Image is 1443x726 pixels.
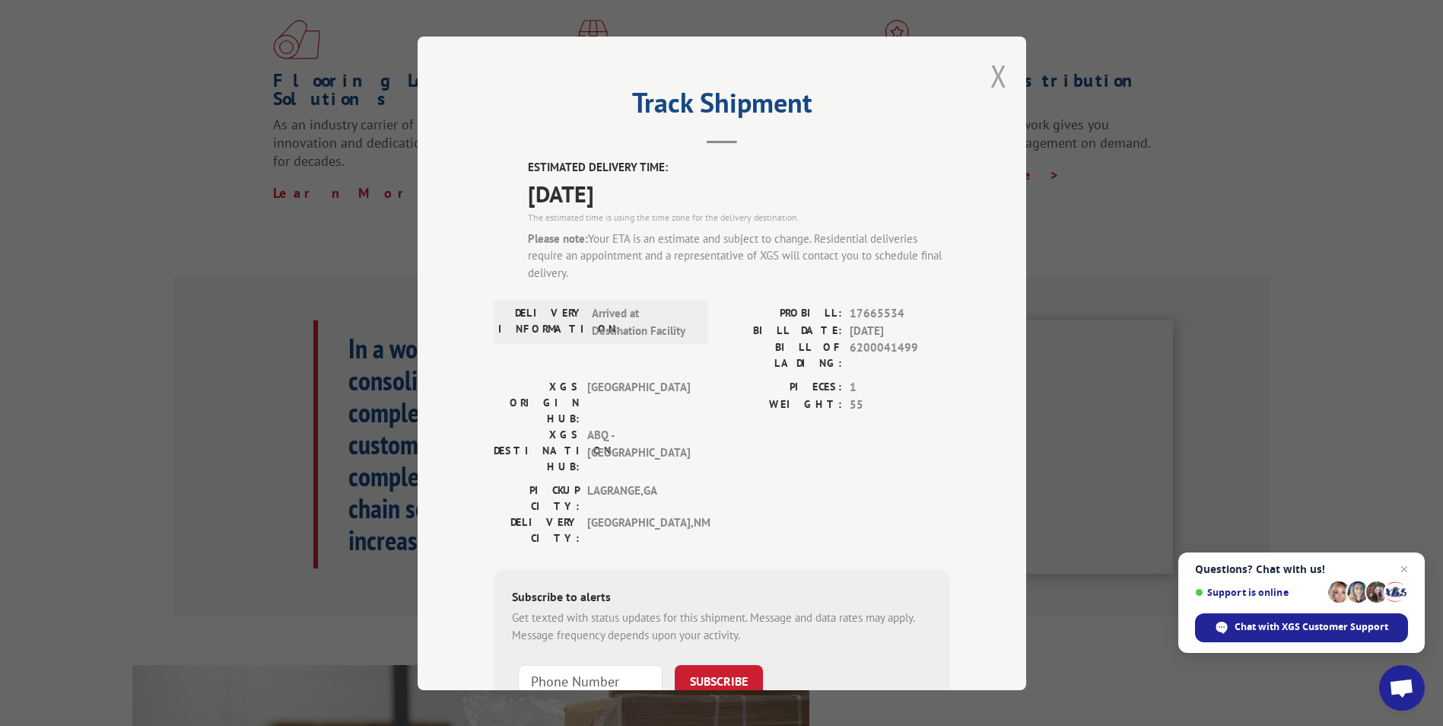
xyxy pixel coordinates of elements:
span: [DATE] [528,176,950,210]
span: [GEOGRAPHIC_DATA] [587,379,690,427]
span: Chat with XGS Customer Support [1235,620,1388,634]
div: Chat with XGS Customer Support [1195,613,1408,642]
div: Get texted with status updates for this shipment. Message and data rates may apply. Message frequ... [512,610,932,644]
span: 6200041499 [850,339,950,371]
button: SUBSCRIBE [675,665,763,697]
label: ESTIMATED DELIVERY TIME: [528,159,950,177]
label: BILL DATE: [722,322,842,339]
span: ABQ - [GEOGRAPHIC_DATA] [587,427,690,475]
div: Your ETA is an estimate and subject to change. Residential deliveries require an appointment and ... [528,230,950,282]
label: DELIVERY INFORMATION: [498,305,584,339]
label: PROBILL: [722,305,842,323]
span: [DATE] [850,322,950,339]
label: WEIGHT: [722,396,842,413]
span: LAGRANGE , GA [587,482,690,514]
label: PIECES: [722,379,842,396]
label: XGS ORIGIN HUB: [494,379,580,427]
strong: Please note: [528,231,588,245]
span: Arrived at Destination Facility [592,305,694,339]
div: Open chat [1379,665,1425,711]
span: Close chat [1395,560,1413,578]
label: DELIVERY CITY: [494,514,580,546]
span: 17665534 [850,305,950,323]
label: BILL OF LADING: [722,339,842,371]
span: [GEOGRAPHIC_DATA] , NM [587,514,690,546]
h2: Track Shipment [494,92,950,121]
label: XGS DESTINATION HUB: [494,427,580,475]
span: Support is online [1195,587,1323,598]
div: The estimated time is using the time zone for the delivery destination. [528,210,950,224]
div: Subscribe to alerts [512,587,932,610]
label: PICKUP CITY: [494,482,580,514]
span: 1 [850,379,950,396]
button: Close modal [990,56,1007,96]
span: Questions? Chat with us! [1195,563,1408,575]
input: Phone Number [518,665,663,697]
span: 55 [850,396,950,413]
